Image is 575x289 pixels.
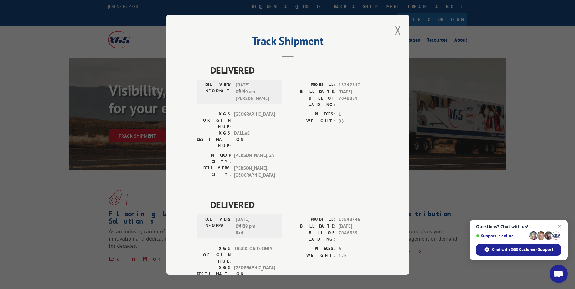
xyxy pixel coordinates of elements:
[197,245,231,264] label: XGS ORIGIN HUB:
[288,223,336,230] label: BILL DATE:
[234,245,275,264] span: TRUCKLOADS ONLY
[476,244,561,256] div: Chat with XGS Customer Support
[288,118,336,125] label: WEIGHT:
[339,95,379,108] span: 7046859
[199,81,233,102] label: DELIVERY INFORMATION:
[199,216,233,237] label: DELIVERY INFORMATION:
[288,81,336,88] label: PROBILL:
[492,247,553,252] span: Chat with XGS Customer Support
[234,264,275,284] span: [GEOGRAPHIC_DATA]
[288,95,336,108] label: BILL OF LADING:
[197,111,231,130] label: XGS ORIGIN HUB:
[288,111,336,118] label: PIECES:
[234,165,275,178] span: [PERSON_NAME] , [GEOGRAPHIC_DATA]
[476,234,527,238] span: Support is online
[339,111,379,118] span: 1
[197,37,379,48] h2: Track Shipment
[288,88,336,95] label: BILL DATE:
[197,130,231,149] label: XGS DESTINATION HUB:
[236,81,277,102] span: [DATE] 09:50 am [PERSON_NAME]
[234,130,275,149] span: DALLAS
[197,264,231,284] label: XGS DESTINATION HUB:
[556,223,563,230] span: Close chat
[339,88,379,95] span: [DATE]
[288,245,336,252] label: PIECES:
[339,81,379,88] span: 13342547
[476,224,561,229] span: Questions? Chat with us!
[288,230,336,242] label: BILL OF LADING:
[339,223,379,230] span: [DATE]
[339,252,379,259] span: 125
[288,216,336,223] label: PROBILL:
[339,118,379,125] span: 98
[288,252,336,259] label: WEIGHT:
[395,22,401,38] button: Close modal
[550,265,568,283] div: Open chat
[210,63,379,77] span: DELIVERED
[234,111,275,130] span: [GEOGRAPHIC_DATA]
[236,216,277,237] span: [DATE] 04:09 pm Red
[234,152,275,165] span: [PERSON_NAME] , GA
[197,152,231,165] label: PICKUP CITY:
[210,198,379,211] span: DELIVERED
[339,230,379,242] span: 7046859
[197,165,231,178] label: DELIVERY CITY:
[339,216,379,223] span: 15848746
[339,245,379,252] span: 6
